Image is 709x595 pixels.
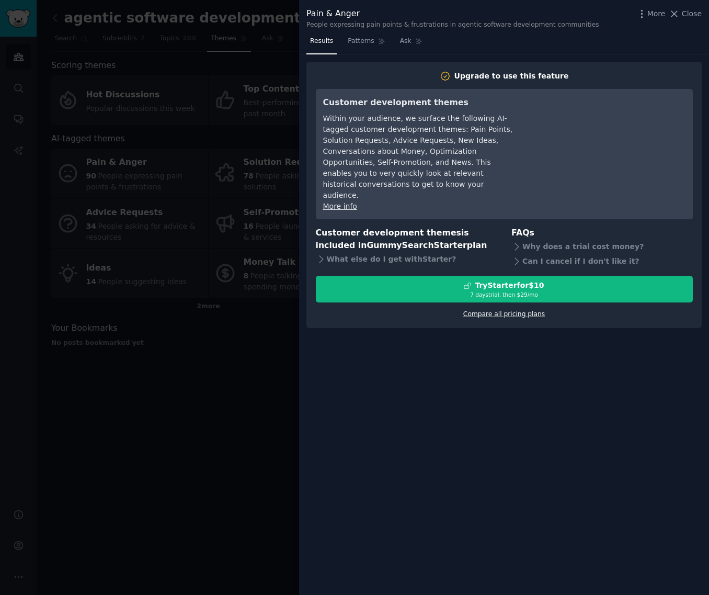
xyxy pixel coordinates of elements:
[306,7,599,20] div: Pain & Anger
[316,227,497,252] h3: Customer development themes is included in plan
[306,20,599,30] div: People expressing pain points & frustrations in agentic software development communities
[463,310,545,318] a: Compare all pricing plans
[323,113,514,201] div: Within your audience, we surface the following AI-tagged customer development themes: Pain Points...
[529,96,685,175] iframe: YouTube video player
[647,8,666,19] span: More
[511,254,693,268] div: Can I cancel if I don't like it?
[344,33,388,54] a: Patterns
[306,33,337,54] a: Results
[348,37,374,46] span: Patterns
[316,252,497,267] div: What else do I get with Starter ?
[511,227,693,240] h3: FAQs
[511,239,693,254] div: Why does a trial cost money?
[316,276,693,302] button: TryStarterfor$107 daystrial, then $29/mo
[367,240,466,250] span: GummySearch Starter
[310,37,333,46] span: Results
[323,96,514,109] h3: Customer development themes
[682,8,702,19] span: Close
[636,8,666,19] button: More
[396,33,426,54] a: Ask
[400,37,411,46] span: Ask
[475,280,544,291] div: Try Starter for $10
[669,8,702,19] button: Close
[454,71,569,82] div: Upgrade to use this feature
[316,291,692,298] div: 7 days trial, then $ 29 /mo
[323,202,357,210] a: More info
